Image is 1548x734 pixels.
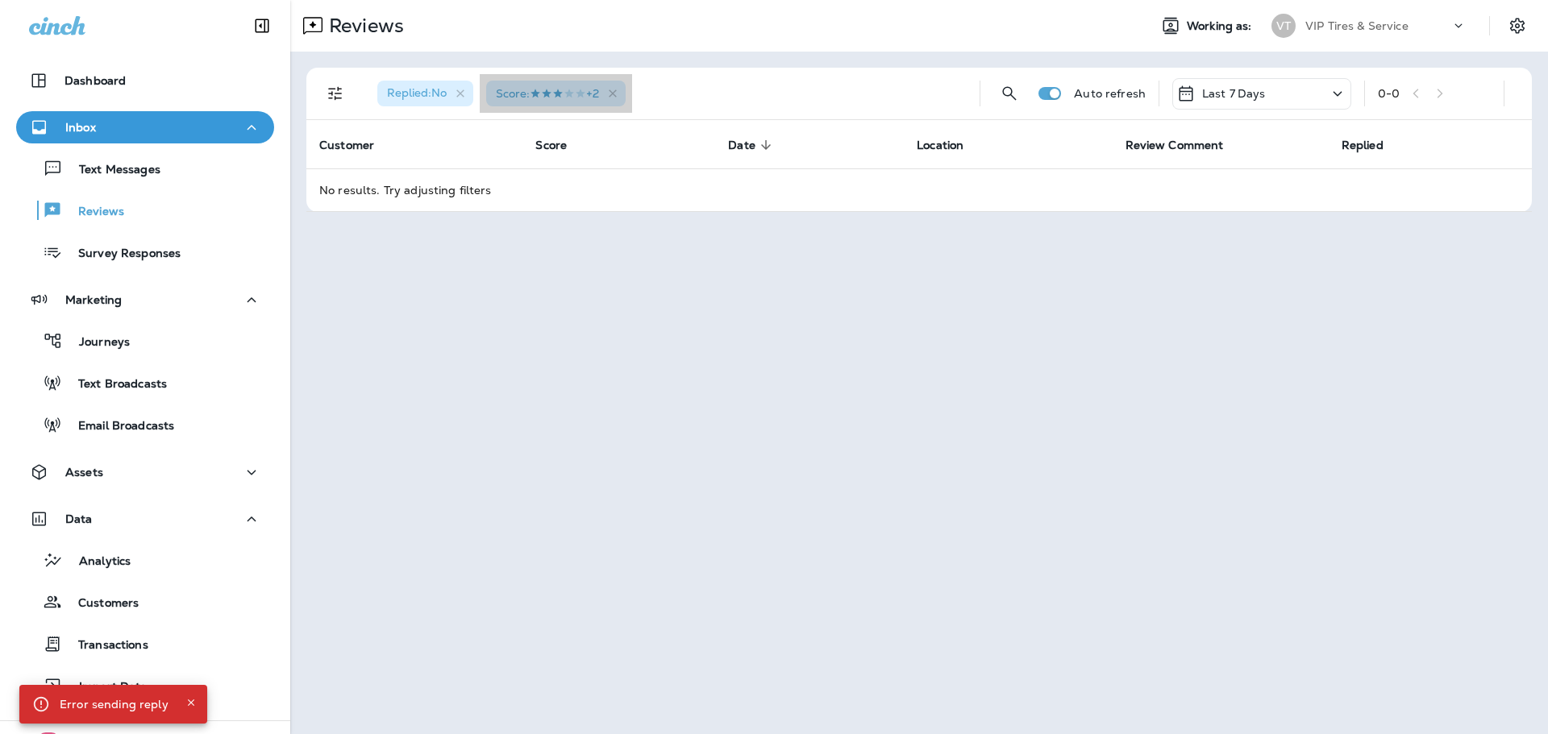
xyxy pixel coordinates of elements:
[1342,139,1384,152] span: Replied
[728,139,755,152] span: Date
[16,324,274,358] button: Journeys
[917,139,963,152] span: Location
[63,680,148,695] p: Import Data
[535,139,567,152] span: Score
[728,138,776,152] span: Date
[65,466,103,479] p: Assets
[64,74,126,87] p: Dashboard
[319,77,352,110] button: Filters
[65,121,96,134] p: Inbox
[65,293,122,306] p: Marketing
[319,139,374,152] span: Customer
[1342,138,1404,152] span: Replied
[16,456,274,488] button: Assets
[377,81,473,106] div: Replied:No
[319,138,395,152] span: Customer
[16,627,274,661] button: Transactions
[62,596,139,612] p: Customers
[1378,87,1400,100] div: 0 - 0
[917,138,984,152] span: Location
[65,512,93,525] p: Data
[62,205,124,220] p: Reviews
[62,377,167,392] p: Text Broadcasts
[63,335,130,350] p: Journeys
[496,86,599,101] span: Score : +2
[16,585,274,619] button: Customers
[63,163,160,178] p: Text Messages
[1126,139,1224,152] span: Review Comment
[16,408,274,442] button: Email Broadcasts
[62,638,148,653] p: Transactions
[62,419,174,434] p: Email Broadcasts
[1503,11,1532,40] button: Settings
[16,543,274,577] button: Analytics
[1074,87,1146,100] p: Auto refresh
[16,503,274,535] button: Data
[16,111,274,143] button: Inbox
[306,168,1532,211] td: No results. Try adjusting filters
[322,14,404,38] p: Reviews
[239,10,285,42] button: Collapse Sidebar
[1187,19,1255,33] span: Working as:
[993,77,1026,110] button: Search Reviews
[16,64,274,97] button: Dashboard
[181,693,201,712] button: Close
[1305,19,1409,32] p: VIP Tires & Service
[1126,138,1245,152] span: Review Comment
[16,151,274,185] button: Text Messages
[486,81,626,106] div: Score:3 Stars+2
[387,85,447,100] span: Replied : No
[16,193,274,227] button: Reviews
[16,235,274,269] button: Survey Responses
[16,366,274,400] button: Text Broadcasts
[1202,87,1266,100] p: Last 7 Days
[16,669,274,703] button: Import Data
[16,284,274,316] button: Marketing
[535,138,588,152] span: Score
[1271,14,1296,38] div: VT
[60,690,169,719] div: Error sending reply
[62,247,181,262] p: Survey Responses
[63,554,131,570] p: Analytics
